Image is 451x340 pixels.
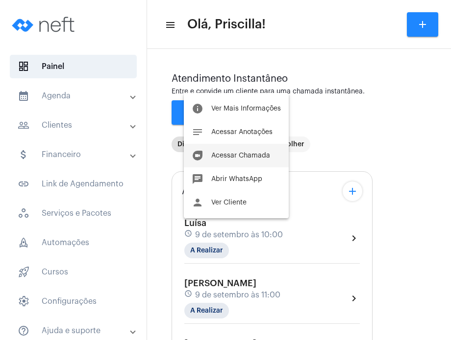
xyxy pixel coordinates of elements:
mat-icon: notes [192,126,203,138]
mat-icon: info [192,103,203,114]
span: Abrir WhatsApp [211,176,262,182]
mat-icon: chat [192,173,203,185]
mat-icon: duo [192,150,203,161]
span: Ver Mais Informações [211,105,281,112]
span: Acessar Anotações [211,129,273,136]
span: Acessar Chamada [211,152,270,159]
span: Ver Cliente [211,199,247,206]
mat-icon: person [192,197,203,208]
